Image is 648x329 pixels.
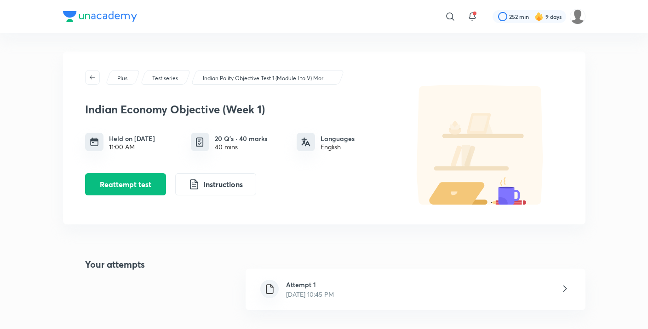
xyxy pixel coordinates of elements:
[215,134,267,143] h6: 20 Q’s · 40 marks
[150,74,179,82] a: Test series
[570,9,585,24] img: Celina Chingmuan
[286,280,334,289] h6: Attempt 1
[301,137,310,147] img: languages
[90,137,99,147] img: timing
[194,136,206,148] img: quiz info
[286,289,334,299] p: [DATE] 10:45 PM
[203,74,332,82] p: Indian Polity Objective Test 1 (Module I to V) Morning Batch
[109,134,155,143] h6: Held on [DATE]
[117,74,127,82] p: Plus
[201,74,333,82] a: Indian Polity Objective Test 1 (Module I to V) Morning Batch
[321,143,355,151] div: English
[398,85,563,205] img: default
[189,179,200,190] img: instruction
[264,283,275,295] img: file
[321,134,355,143] h6: Languages
[215,143,267,151] div: 40 mins
[115,74,129,82] a: Plus
[534,12,544,21] img: streak
[85,103,393,116] h3: Indian Economy Objective (Week 1)
[63,11,137,22] img: Company Logo
[175,173,256,195] button: Instructions
[63,258,145,321] h4: Your attempts
[85,173,166,195] button: Reattempt test
[109,143,155,151] div: 11:00 AM
[152,74,178,82] p: Test series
